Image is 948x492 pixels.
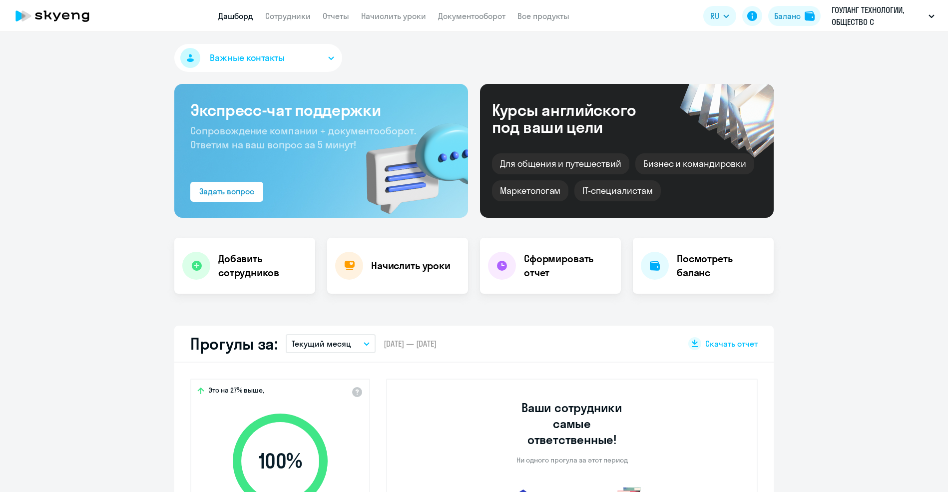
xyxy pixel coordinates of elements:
span: Это на 27% выше, [208,386,264,398]
button: Задать вопрос [190,182,263,202]
button: Важные контакты [174,44,342,72]
div: Задать вопрос [199,185,254,197]
img: bg-img [352,105,468,218]
a: Дашборд [218,11,253,21]
a: Начислить уроки [361,11,426,21]
a: Отчеты [323,11,349,21]
div: Для общения и путешествий [492,153,629,174]
h4: Посмотреть баланс [677,252,766,280]
h3: Экспресс-чат поддержки [190,100,452,120]
div: Маркетологам [492,180,568,201]
a: Все продукты [517,11,569,21]
span: Скачать отчет [705,338,758,349]
img: balance [805,11,815,21]
span: RU [710,10,719,22]
div: Баланс [774,10,801,22]
span: Сопровождение компании + документооборот. Ответим на ваш вопрос за 5 минут! [190,124,416,151]
button: Балансbalance [768,6,821,26]
p: Ни одного прогула за этот период [516,456,628,465]
a: Сотрудники [265,11,311,21]
span: [DATE] — [DATE] [384,338,437,349]
p: ГОУЛАНГ ТЕХНОЛОГИИ, ОБЩЕСТВО С ОГРАНИЧЕННОЙ ОТВЕТСТВЕННОСТЬЮ "ГОУЛАНГ ТЕХНОЛОГИИ" [832,4,925,28]
h3: Ваши сотрудники самые ответственные! [508,400,636,448]
p: Текущий месяц [292,338,351,350]
div: Курсы английского под ваши цели [492,101,663,135]
button: Текущий месяц [286,334,376,353]
h2: Прогулы за: [190,334,278,354]
h4: Добавить сотрудников [218,252,307,280]
span: 100 % [223,449,338,473]
a: Документооборот [438,11,505,21]
h4: Сформировать отчет [524,252,613,280]
button: ГОУЛАНГ ТЕХНОЛОГИИ, ОБЩЕСТВО С ОГРАНИЧЕННОЙ ОТВЕТСТВЕННОСТЬЮ "ГОУЛАНГ ТЕХНОЛОГИИ" [827,4,940,28]
div: Бизнес и командировки [635,153,754,174]
h4: Начислить уроки [371,259,451,273]
span: Важные контакты [210,51,285,64]
button: RU [703,6,736,26]
div: IT-специалистам [574,180,660,201]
